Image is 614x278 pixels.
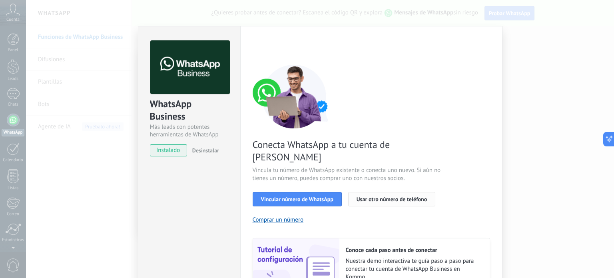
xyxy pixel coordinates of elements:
h2: Conoce cada paso antes de conectar [346,246,482,254]
span: instalado [150,144,187,156]
span: Vincular número de WhatsApp [261,196,333,202]
div: WhatsApp Business [150,98,229,123]
img: connect number [253,64,337,128]
img: logo_main.png [150,40,230,94]
div: Más leads con potentes herramientas de WhatsApp [150,123,229,138]
span: Usar otro número de teléfono [357,196,427,202]
button: Comprar un número [253,216,304,224]
button: Vincular número de WhatsApp [253,192,342,206]
span: Vincula tu número de WhatsApp existente o conecta uno nuevo. Si aún no tienes un número, puedes c... [253,166,443,182]
span: Desinstalar [192,147,219,154]
button: Usar otro número de teléfono [348,192,435,206]
button: Desinstalar [189,144,219,156]
span: Conecta WhatsApp a tu cuenta de [PERSON_NAME] [253,138,443,163]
